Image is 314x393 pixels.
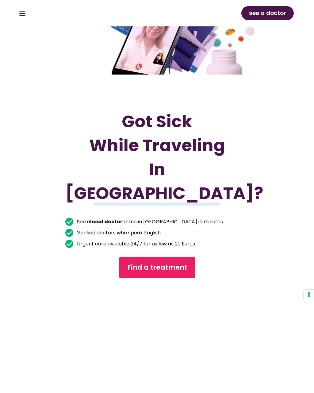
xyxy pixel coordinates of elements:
iframe: Customer reviews powered by Trustpilot [68,287,175,333]
span: Verified doctors who speak English [75,229,161,237]
span: See a online in [GEOGRAPHIC_DATA] in minutes [75,218,223,226]
div: Menu Toggle [17,8,27,18]
b: local doctor [90,218,122,225]
span: Find a treatment [127,263,187,272]
button: Your consent preferences for tracking technologies [304,290,314,300]
h1: Got Sick While Traveling In [GEOGRAPHIC_DATA]? [65,110,249,205]
a: Find a treatment [119,257,195,278]
a: see a doctor [241,6,294,20]
span: Urgent care available 24/7 for as low as 20 Euros [75,240,195,248]
span: see a doctor [249,8,286,18]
